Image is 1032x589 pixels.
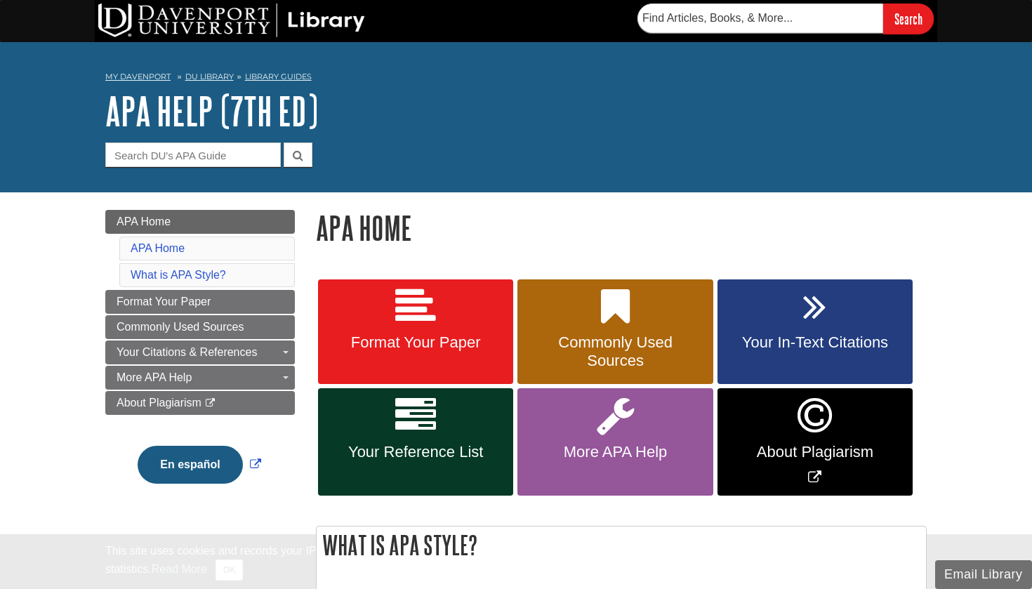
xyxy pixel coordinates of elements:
[517,388,713,496] a: More APA Help
[105,71,171,83] a: My Davenport
[717,279,913,385] a: Your In-Text Citations
[105,210,295,234] a: APA Home
[318,388,513,496] a: Your Reference List
[105,67,927,90] nav: breadcrumb
[117,397,201,409] span: About Plagiarism
[883,4,934,34] input: Search
[117,371,192,383] span: More APA Help
[935,560,1032,589] button: Email Library
[528,333,702,370] span: Commonly Used Sources
[98,4,365,37] img: DU Library
[105,366,295,390] a: More APA Help
[105,143,281,167] input: Search DU's APA Guide
[185,72,234,81] a: DU Library
[317,527,926,564] h2: What is APA Style?
[152,563,207,575] a: Read More
[517,279,713,385] a: Commonly Used Sources
[117,346,257,358] span: Your Citations & References
[131,269,226,281] a: What is APA Style?
[105,315,295,339] a: Commonly Used Sources
[105,340,295,364] a: Your Citations & References
[717,388,913,496] a: Link opens in new window
[117,296,211,307] span: Format Your Paper
[105,290,295,314] a: Format Your Paper
[134,458,264,470] a: Link opens in new window
[204,399,216,408] i: This link opens in a new window
[138,446,242,484] button: En español
[117,216,171,227] span: APA Home
[105,89,318,133] a: APA Help (7th Ed)
[728,333,902,352] span: Your In-Text Citations
[131,242,185,254] a: APA Home
[329,443,503,461] span: Your Reference List
[105,391,295,415] a: About Plagiarism
[105,210,295,508] div: Guide Page Menu
[316,210,927,246] h1: APA Home
[528,443,702,461] span: More APA Help
[216,560,243,581] button: Close
[637,4,883,33] input: Find Articles, Books, & More...
[637,4,934,34] form: Searches DU Library's articles, books, and more
[329,333,503,352] span: Format Your Paper
[117,321,244,333] span: Commonly Used Sources
[105,543,927,581] div: This site uses cookies and records your IP address for usage statistics. Additionally, we use Goo...
[318,279,513,385] a: Format Your Paper
[728,443,902,461] span: About Plagiarism
[245,72,312,81] a: Library Guides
